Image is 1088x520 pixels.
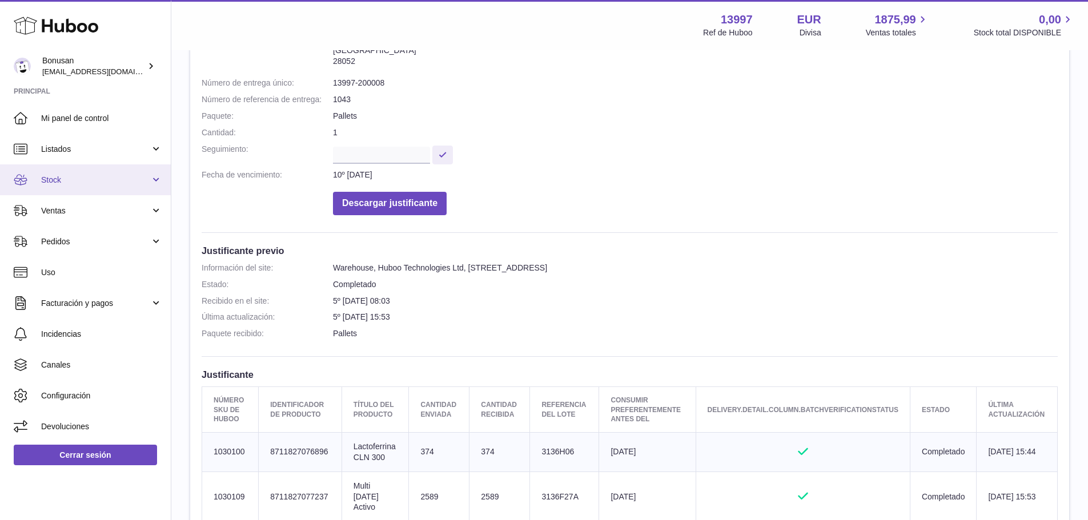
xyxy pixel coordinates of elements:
[41,144,150,155] span: Listados
[409,432,469,471] td: 374
[599,387,696,433] th: Consumir preferentemente antes del
[703,27,752,38] div: Ref de Huboo
[202,111,333,122] dt: Paquete:
[977,432,1058,471] td: [DATE] 15:44
[333,296,1058,307] dd: 5º [DATE] 08:03
[202,312,333,323] dt: Última actualización:
[409,387,469,433] th: Cantidad enviada
[874,12,916,27] span: 1875,99
[41,267,162,278] span: Uso
[469,387,530,433] th: Cantidad recibida
[333,170,1058,180] dd: 10º [DATE]
[41,329,162,340] span: Incidencias
[910,387,977,433] th: Estado
[333,111,1058,122] dd: Pallets
[202,296,333,307] dt: Recibido en el site:
[41,236,150,247] span: Pedidos
[42,55,145,77] div: Bonusan
[202,244,1058,257] h3: Justificante previo
[333,94,1058,105] dd: 1043
[41,390,162,401] span: Configuración
[530,432,599,471] td: 3136H06
[342,432,409,471] td: Lactoferrina CLN 300
[202,328,333,339] dt: Paquete recibido:
[41,421,162,432] span: Devoluciones
[1039,12,1061,27] span: 0,00
[696,387,910,433] th: delivery.detail.column.batchVerificationStatus
[866,12,929,38] a: 1875,99 Ventas totales
[797,12,821,27] strong: EUR
[599,432,696,471] td: [DATE]
[202,127,333,138] dt: Cantidad:
[910,432,977,471] td: Completado
[530,387,599,433] th: Referencia del lote
[41,205,150,216] span: Ventas
[202,387,259,433] th: Número SKU de Huboo
[333,263,1058,273] dd: Warehouse, Huboo Technologies Ltd, [STREET_ADDRESS]
[342,387,409,433] th: Título del producto
[333,127,1058,138] dd: 1
[202,368,1058,381] h3: Justificante
[202,94,333,105] dt: Número de referencia de entrega:
[202,144,333,164] dt: Seguimiento:
[469,432,530,471] td: 374
[202,279,333,290] dt: Estado:
[333,279,1058,290] dd: Completado
[259,387,342,433] th: Identificador de producto
[800,27,821,38] div: Divisa
[721,12,753,27] strong: 13997
[202,263,333,273] dt: Información del site:
[41,113,162,124] span: Mi panel de control
[202,78,333,88] dt: Número de entrega único:
[974,12,1074,38] a: 0,00 Stock total DISPONIBLE
[202,170,333,180] dt: Fecha de vencimiento:
[14,445,157,465] a: Cerrar sesión
[333,312,1058,323] dd: 5º [DATE] 15:53
[977,387,1058,433] th: Última actualización
[14,58,31,75] img: info@bonusan.es
[41,175,150,186] span: Stock
[202,432,259,471] td: 1030100
[41,360,162,370] span: Canales
[41,298,150,309] span: Facturación y pagos
[974,27,1074,38] span: Stock total DISPONIBLE
[259,432,342,471] td: 8711827076896
[42,67,168,76] span: [EMAIL_ADDRESS][DOMAIN_NAME]
[333,328,1058,339] dd: Pallets
[333,192,447,215] button: Descargar justificante
[866,27,929,38] span: Ventas totales
[333,78,1058,88] dd: 13997-200008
